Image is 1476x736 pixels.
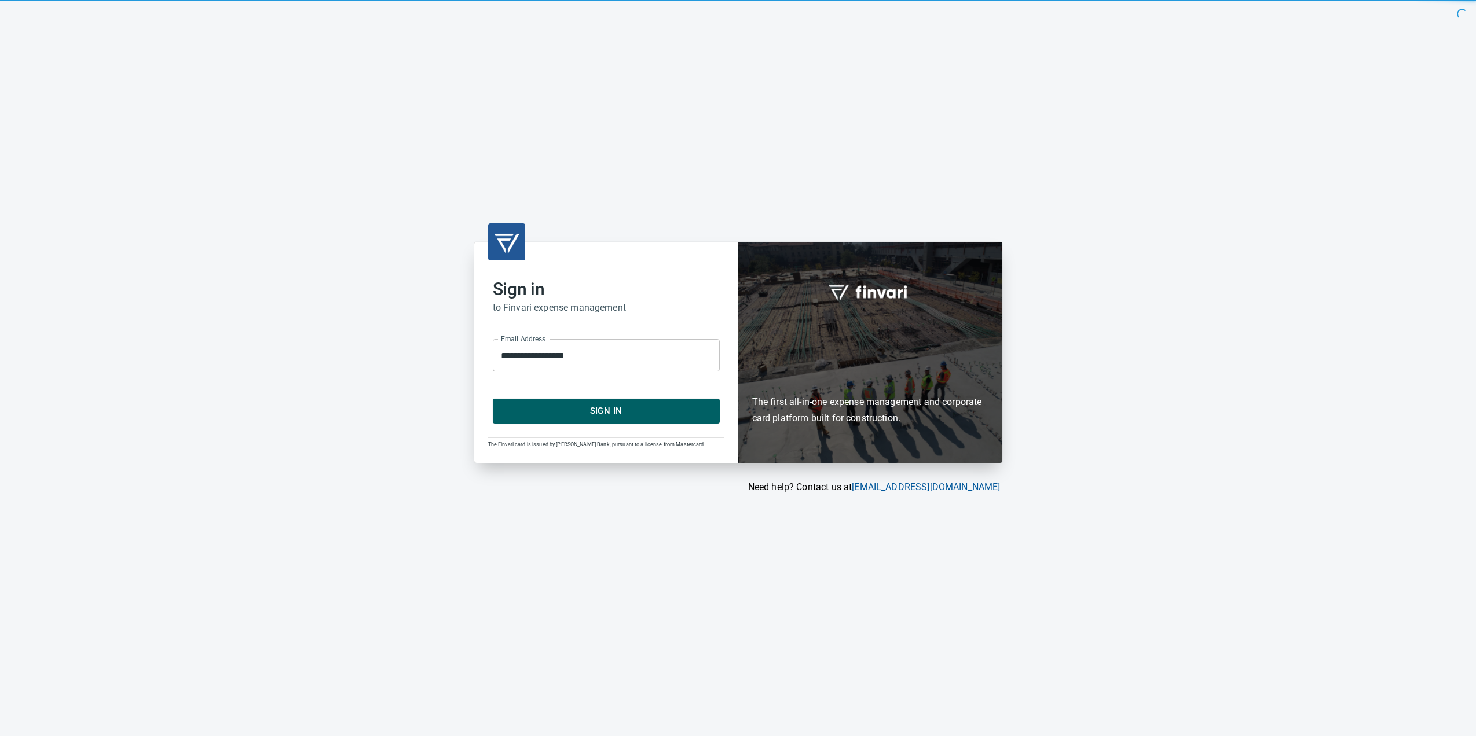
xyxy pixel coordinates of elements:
[493,279,720,300] h2: Sign in
[493,300,720,316] h6: to Finvari expense management
[738,242,1002,462] div: Finvari
[493,228,521,256] img: transparent_logo.png
[488,441,704,447] span: The Finvari card is issued by [PERSON_NAME] Bank, pursuant to a license from Mastercard
[752,327,988,426] h6: The first all-in-one expense management and corporate card platform built for construction.
[827,278,914,305] img: fullword_logo_white.png
[493,399,720,423] button: Sign In
[506,403,707,418] span: Sign In
[852,481,1000,492] a: [EMAIL_ADDRESS][DOMAIN_NAME]
[474,480,1001,494] p: Need help? Contact us at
